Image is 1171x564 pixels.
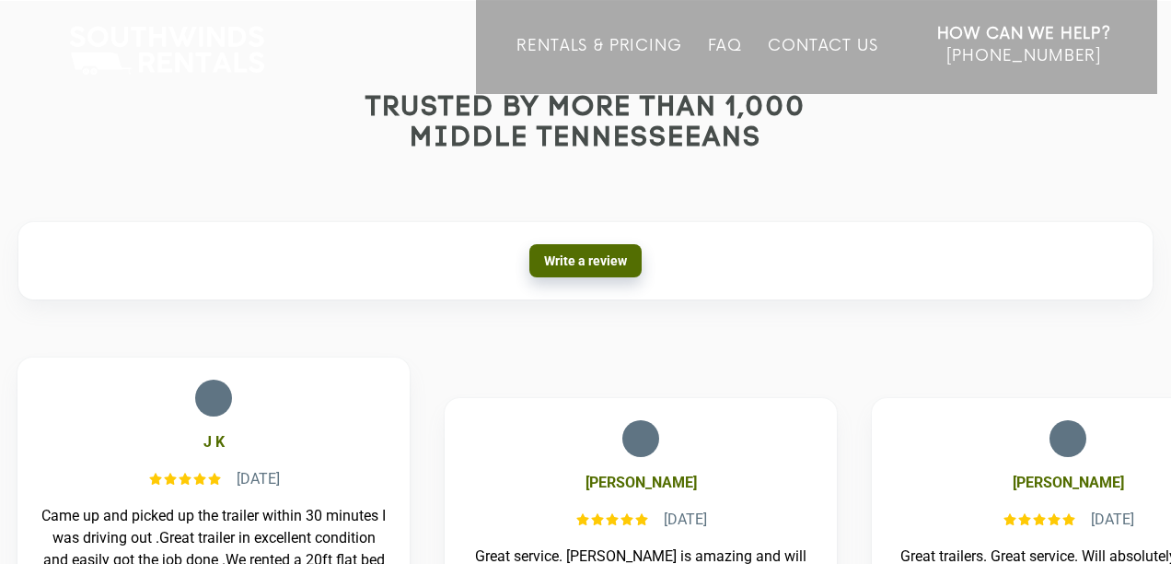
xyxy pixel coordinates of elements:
b: [PERSON_NAME] [547,472,658,494]
a: Contact Us [768,37,877,94]
a: Write a review [529,244,642,277]
img: J K [157,380,194,417]
div: [DATE] [1052,509,1096,531]
div: [DATE] [625,509,668,531]
a: Rentals & Pricing [516,37,681,94]
img: Trey Brown [1012,420,1049,457]
strong: How Can We Help? [937,25,1111,43]
span: Write a review [544,253,627,268]
a: How Can We Help? [PHONE_NUMBER] [937,23,1111,80]
div: [DATE] [198,468,241,490]
a: FAQ [708,37,743,94]
b: J K [165,431,186,453]
img: Southwinds Rentals Logo [60,22,273,79]
span: [PHONE_NUMBER] [946,47,1101,65]
b: [PERSON_NAME] [974,472,1085,494]
img: David Diaz [585,420,621,457]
